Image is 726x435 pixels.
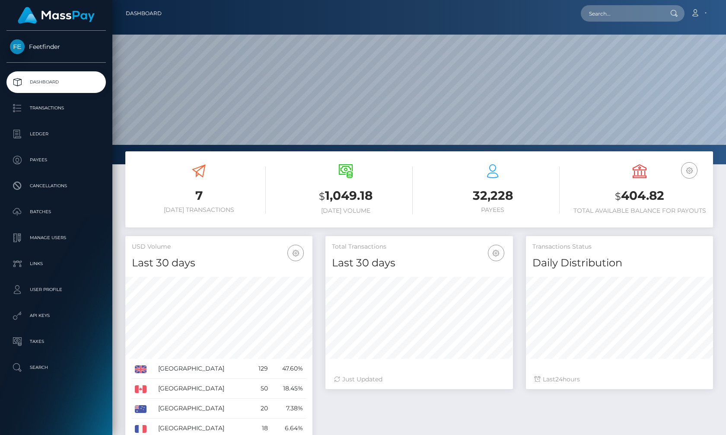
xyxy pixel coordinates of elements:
[132,243,306,251] h5: USD Volume
[132,256,306,271] h4: Last 30 days
[155,379,250,399] td: [GEOGRAPHIC_DATA]
[6,97,106,119] a: Transactions
[573,187,707,205] h3: 404.82
[250,399,271,419] td: 20
[132,206,266,214] h6: [DATE] Transactions
[6,123,106,145] a: Ledger
[10,309,102,322] p: API Keys
[426,187,560,204] h3: 32,228
[332,256,506,271] h4: Last 30 days
[6,43,106,51] span: Feetfinder
[155,359,250,379] td: [GEOGRAPHIC_DATA]
[426,206,560,214] h6: Payees
[6,279,106,301] a: User Profile
[279,187,413,205] h3: 1,049.18
[10,39,25,54] img: Feetfinder
[615,190,621,202] small: $
[6,71,106,93] a: Dashboard
[135,365,146,373] img: GB.png
[271,359,306,379] td: 47.60%
[132,187,266,204] h3: 7
[581,5,662,22] input: Search...
[155,399,250,419] td: [GEOGRAPHIC_DATA]
[10,231,102,244] p: Manage Users
[10,361,102,374] p: Search
[10,335,102,348] p: Taxes
[6,201,106,223] a: Batches
[6,253,106,275] a: Links
[10,154,102,166] p: Payees
[573,207,707,214] h6: Total Available Balance for Payouts
[319,190,325,202] small: $
[135,385,146,393] img: CA.png
[6,357,106,378] a: Search
[6,227,106,249] a: Manage Users
[10,179,102,192] p: Cancellations
[135,405,146,413] img: AU.png
[279,207,413,214] h6: [DATE] Volume
[250,379,271,399] td: 50
[18,7,95,24] img: MassPay Logo
[555,375,563,383] span: 24
[6,305,106,326] a: API Keys
[532,243,707,251] h5: Transactions Status
[6,331,106,352] a: Taxes
[6,149,106,171] a: Payees
[10,128,102,141] p: Ledger
[535,375,704,384] div: Last hours
[126,4,162,22] a: Dashboard
[532,256,707,271] h4: Daily Distribution
[271,399,306,419] td: 7.38%
[334,375,504,384] div: Just Updated
[250,359,271,379] td: 129
[6,175,106,197] a: Cancellations
[10,76,102,89] p: Dashboard
[10,283,102,296] p: User Profile
[271,379,306,399] td: 18.45%
[135,425,146,433] img: FR.png
[332,243,506,251] h5: Total Transactions
[10,257,102,270] p: Links
[10,102,102,115] p: Transactions
[10,205,102,218] p: Batches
